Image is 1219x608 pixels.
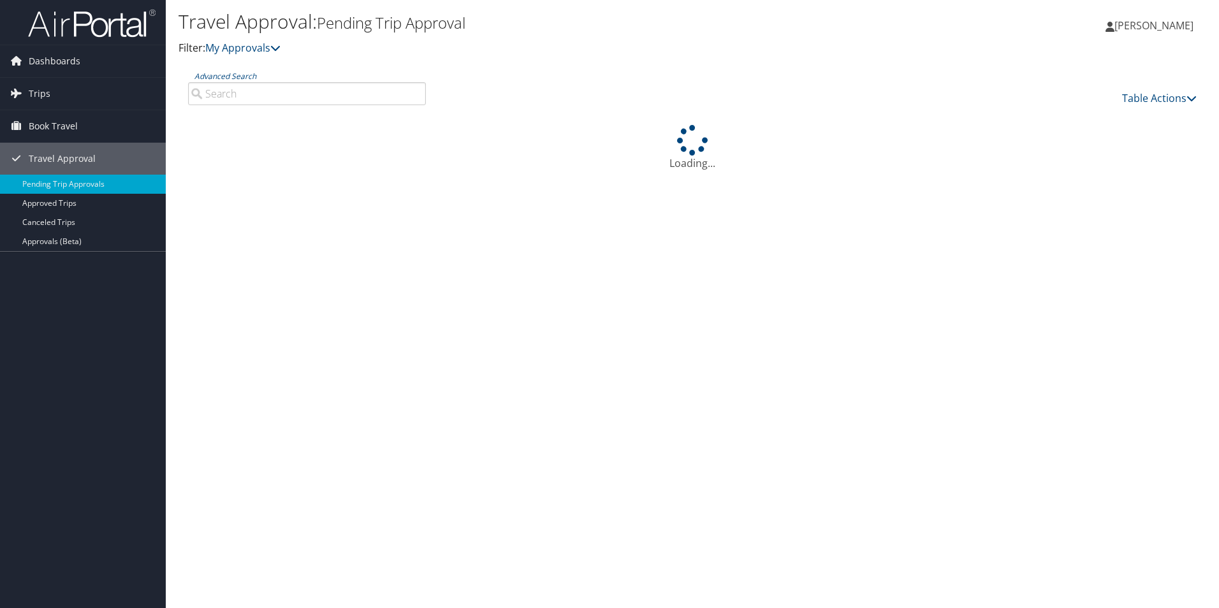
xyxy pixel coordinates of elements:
span: Travel Approval [29,143,96,175]
a: My Approvals [205,41,281,55]
p: Filter: [179,40,864,57]
span: Dashboards [29,45,80,77]
span: Trips [29,78,50,110]
a: [PERSON_NAME] [1106,6,1206,45]
span: Book Travel [29,110,78,142]
a: Advanced Search [194,71,256,82]
h1: Travel Approval: [179,8,864,35]
small: Pending Trip Approval [317,12,465,33]
a: Table Actions [1122,91,1197,105]
img: airportal-logo.png [28,8,156,38]
div: Loading... [179,125,1206,171]
span: [PERSON_NAME] [1114,18,1193,33]
input: Advanced Search [188,82,426,105]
